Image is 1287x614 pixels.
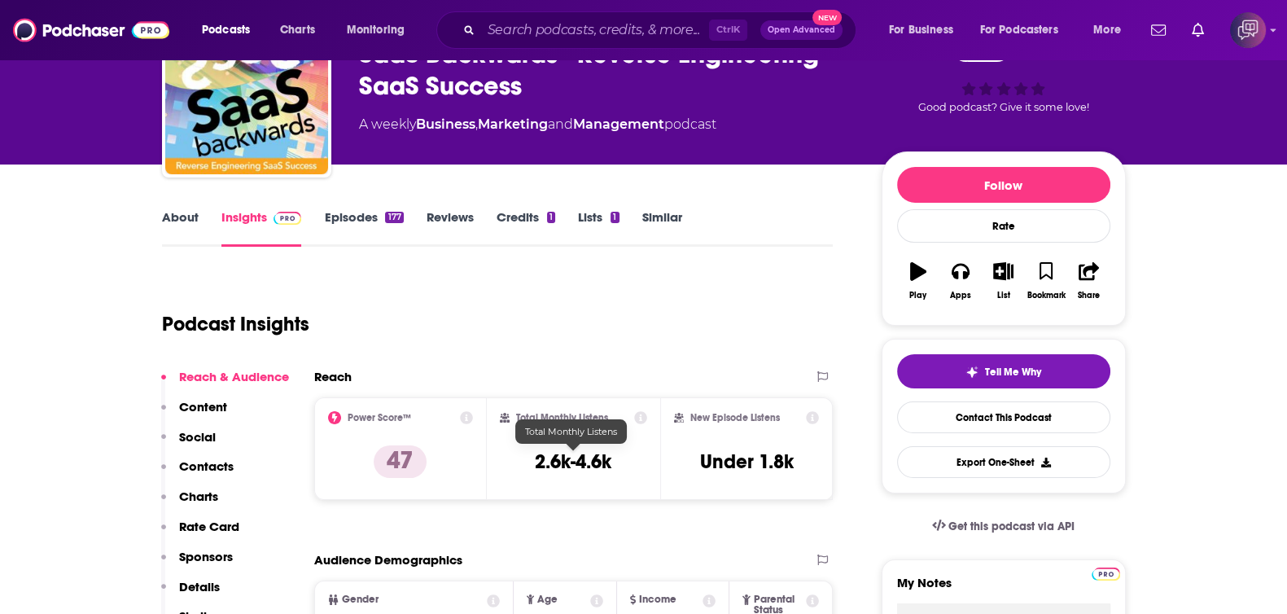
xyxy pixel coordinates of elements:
a: Pro website [1092,565,1120,581]
div: A weekly podcast [359,115,716,134]
button: Follow [897,167,1110,203]
img: Podchaser Pro [274,212,302,225]
span: Open Advanced [768,26,835,34]
div: Play [909,291,926,300]
img: SaaS Backwards - Reverse Engineering SaaS Success [165,11,328,174]
a: Episodes177 [324,209,403,247]
h2: Reach [314,369,352,384]
span: Gender [342,594,379,605]
span: Ctrl K [709,20,747,41]
a: Marketing [478,116,548,132]
h3: 2.6k-4.6k [535,450,611,474]
p: Sponsors [179,549,233,564]
div: 47Good podcast? Give it some love! [882,23,1126,124]
p: Details [179,579,220,594]
button: Sponsors [161,549,233,579]
label: My Notes [897,575,1110,603]
a: InsightsPodchaser Pro [221,209,302,247]
div: Rate [897,209,1110,243]
div: 1 [611,212,619,223]
span: New [812,10,842,25]
a: Reviews [427,209,474,247]
a: Business [416,116,475,132]
button: tell me why sparkleTell Me Why [897,354,1110,388]
span: For Podcasters [980,19,1058,42]
button: Apps [939,252,982,310]
div: 1 [547,212,555,223]
a: Management [573,116,664,132]
a: Contact This Podcast [897,401,1110,433]
a: Lists1 [578,209,619,247]
div: Bookmark [1027,291,1065,300]
div: 177 [385,212,403,223]
span: Monitoring [347,19,405,42]
button: open menu [878,17,974,43]
button: Charts [161,489,218,519]
a: Show notifications dropdown [1145,16,1172,44]
a: Similar [642,209,682,247]
button: Show profile menu [1230,12,1266,48]
button: Details [161,579,220,609]
span: Good podcast? Give it some love! [918,101,1089,113]
p: Rate Card [179,519,239,534]
button: Contacts [161,458,234,489]
a: Charts [269,17,325,43]
p: Reach & Audience [179,369,289,384]
div: Apps [950,291,971,300]
a: Show notifications dropdown [1185,16,1210,44]
span: and [548,116,573,132]
div: Share [1078,291,1100,300]
div: List [997,291,1010,300]
span: Tell Me Why [985,366,1041,379]
button: Open AdvancedNew [760,20,843,40]
img: Podchaser Pro [1092,568,1120,581]
button: open menu [1082,17,1141,43]
span: Get this podcast via API [948,520,1075,533]
button: Reach & Audience [161,369,289,399]
a: Credits1 [497,209,555,247]
span: , [475,116,478,132]
button: List [982,252,1024,310]
input: Search podcasts, credits, & more... [481,17,709,43]
button: Social [161,429,216,459]
h3: Under 1.8k [700,450,794,474]
p: Contacts [179,458,234,474]
span: More [1093,19,1121,42]
p: Content [179,399,227,414]
span: Logged in as corioliscompany [1230,12,1266,48]
span: Age [537,594,558,605]
p: 47 [374,445,427,478]
p: Social [179,429,216,445]
span: Charts [280,19,315,42]
a: About [162,209,199,247]
span: Podcasts [202,19,250,42]
img: tell me why sparkle [965,366,978,379]
h2: New Episode Listens [690,412,780,423]
button: Content [161,399,227,429]
h2: Audience Demographics [314,552,462,568]
div: Search podcasts, credits, & more... [452,11,872,49]
h2: Total Monthly Listens [516,412,608,423]
span: Income [639,594,676,605]
button: open menu [970,17,1082,43]
button: Play [897,252,939,310]
img: User Profile [1230,12,1266,48]
button: open menu [335,17,426,43]
a: Get this podcast via API [919,507,1088,546]
p: Charts [179,489,218,504]
h1: Podcast Insights [162,312,309,336]
button: open menu [190,17,271,43]
button: Rate Card [161,519,239,549]
button: Share [1067,252,1110,310]
span: For Business [889,19,953,42]
button: Bookmark [1025,252,1067,310]
span: Total Monthly Listens [525,426,617,437]
h2: Power Score™ [348,412,411,423]
button: Export One-Sheet [897,446,1110,478]
img: Podchaser - Follow, Share and Rate Podcasts [13,15,169,46]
